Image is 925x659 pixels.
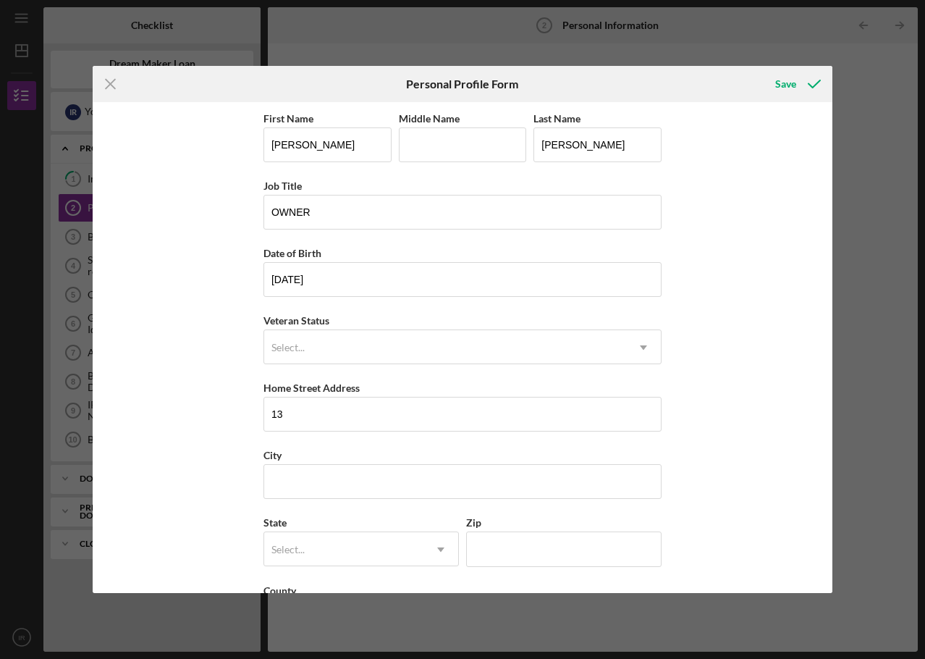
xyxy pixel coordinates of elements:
[466,516,481,529] label: Zip
[399,112,460,125] label: Middle Name
[271,342,305,353] div: Select...
[263,112,313,125] label: First Name
[271,544,305,555] div: Select...
[263,584,296,597] label: County
[775,70,796,98] div: Save
[263,449,282,461] label: City
[761,70,832,98] button: Save
[263,247,321,259] label: Date of Birth
[263,382,360,394] label: Home Street Address
[533,112,580,125] label: Last Name
[263,180,302,192] label: Job Title
[406,77,518,91] h6: Personal Profile Form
